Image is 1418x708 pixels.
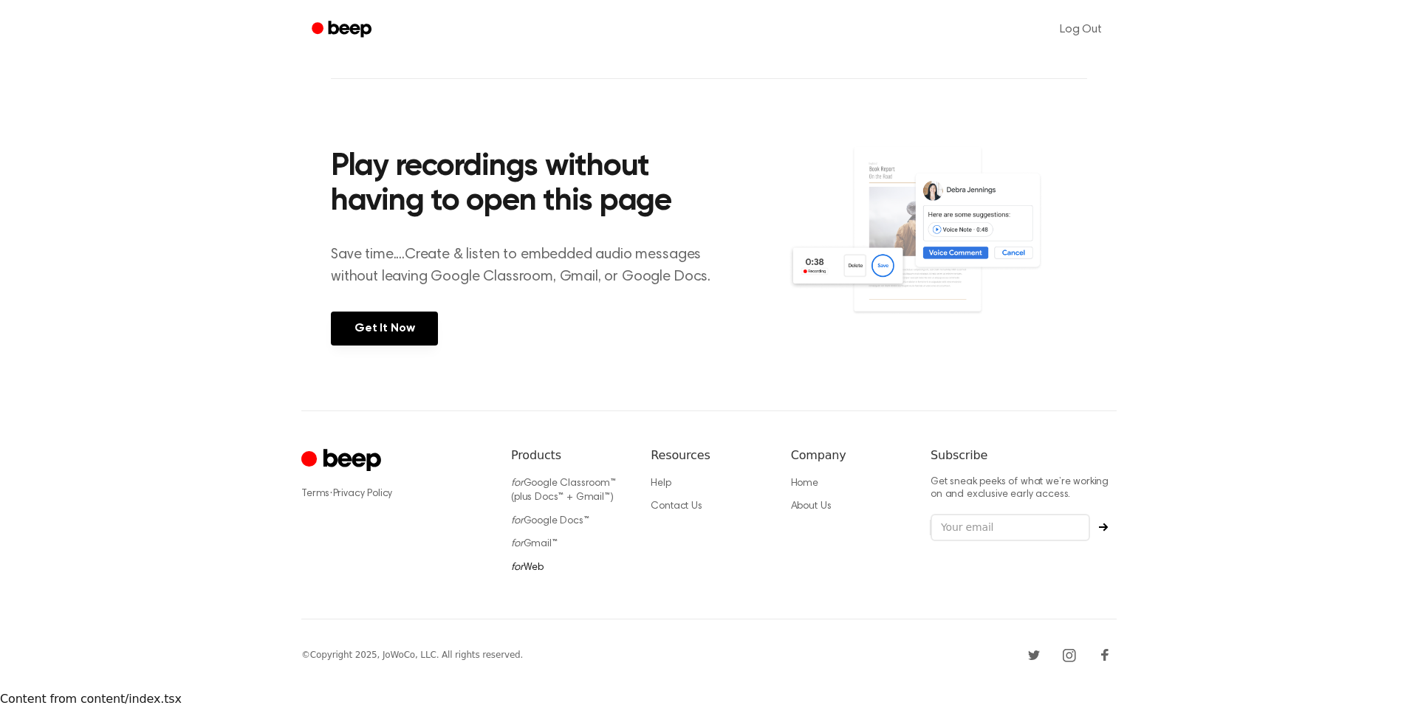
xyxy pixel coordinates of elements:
[931,514,1090,542] input: Your email
[791,501,832,512] a: About Us
[301,447,385,475] a: Cruip
[651,478,671,489] a: Help
[301,489,329,499] a: Terms
[331,312,438,346] a: Get It Now
[1022,643,1046,667] a: Twitter
[331,244,729,288] p: Save time....Create & listen to embedded audio messages without leaving Google Classroom, Gmail, ...
[511,539,558,549] a: forGmail™
[333,489,393,499] a: Privacy Policy
[511,539,524,549] i: for
[791,478,818,489] a: Home
[331,150,729,220] h2: Play recordings without having to open this page
[301,648,523,661] div: © Copyright 2025, JoWoCo, LLC. All rights reserved.
[301,487,487,501] div: ·
[511,478,524,489] i: for
[511,563,524,573] i: for
[788,145,1087,344] img: Voice Comments on Docs and Recording Widget
[511,447,627,464] h6: Products
[1045,12,1117,47] a: Log Out
[511,516,524,526] i: for
[511,478,616,503] a: forGoogle Classroom™ (plus Docs™ + Gmail™)
[1058,643,1081,667] a: Instagram
[651,447,767,464] h6: Resources
[511,563,544,573] a: forWeb
[651,501,702,512] a: Contact Us
[791,447,907,464] h6: Company
[301,16,385,44] a: Beep
[511,516,589,526] a: forGoogle Docs™
[1093,643,1117,667] a: Facebook
[1090,523,1117,532] button: Subscribe
[931,476,1117,502] p: Get sneak peeks of what we’re working on and exclusive early access.
[931,447,1117,464] h6: Subscribe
